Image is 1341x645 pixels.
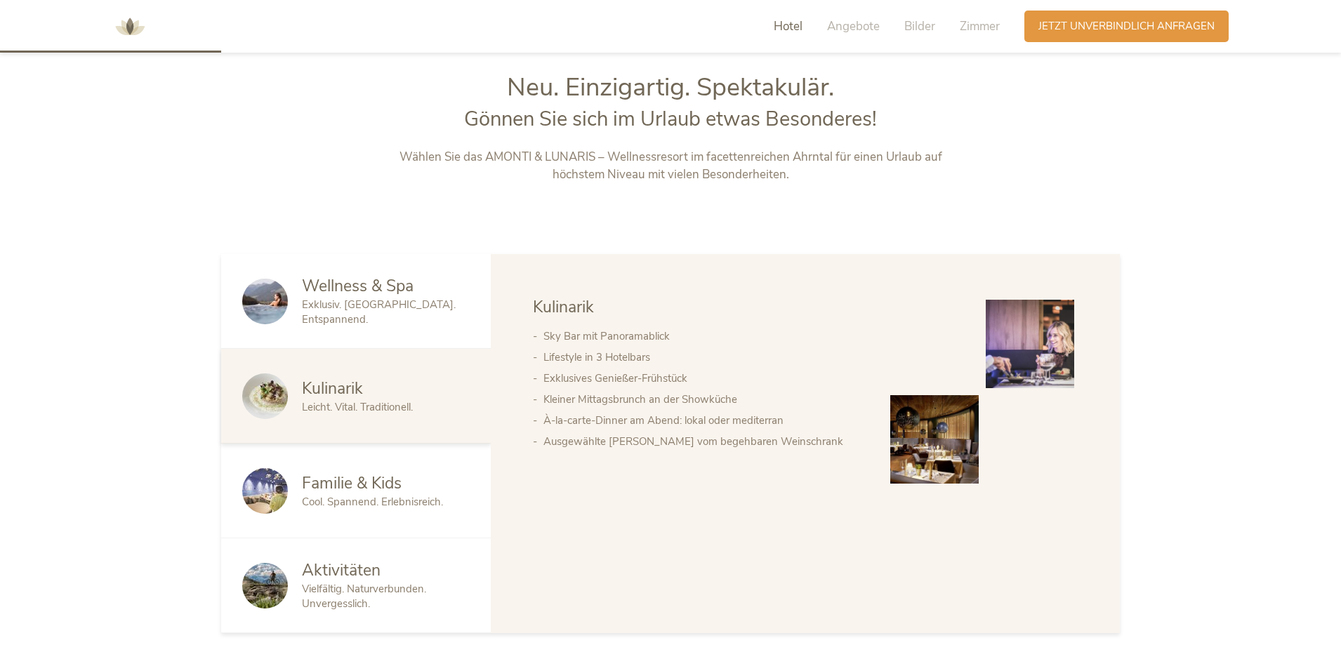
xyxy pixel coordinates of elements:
[302,582,426,611] span: Vielfältig. Naturverbunden. Unvergesslich.
[1038,19,1215,34] span: Jetzt unverbindlich anfragen
[109,6,151,48] img: AMONTI & LUNARIS Wellnessresort
[302,559,381,581] span: Aktivitäten
[378,148,964,184] p: Wählen Sie das AMONTI & LUNARIS – Wellnessresort im facettenreichen Ahrntal für einen Urlaub auf ...
[960,18,1000,34] span: Zimmer
[543,326,862,347] li: Sky Bar mit Panoramablick
[302,400,413,414] span: Leicht. Vital. Traditionell.
[543,410,862,431] li: À-la-carte-Dinner am Abend: lokal oder mediterran
[464,105,877,133] span: Gönnen Sie sich im Urlaub etwas Besonderes!
[543,368,862,389] li: Exklusives Genießer-Frühstück
[543,431,862,452] li: Ausgewählte [PERSON_NAME] vom begehbaren Weinschrank
[109,21,151,31] a: AMONTI & LUNARIS Wellnessresort
[827,18,880,34] span: Angebote
[302,298,456,326] span: Exklusiv. [GEOGRAPHIC_DATA]. Entspannend.
[543,347,862,368] li: Lifestyle in 3 Hotelbars
[904,18,935,34] span: Bilder
[302,472,402,494] span: Familie & Kids
[302,378,363,399] span: Kulinarik
[533,296,594,318] span: Kulinarik
[774,18,802,34] span: Hotel
[302,495,443,509] span: Cool. Spannend. Erlebnisreich.
[507,70,834,105] span: Neu. Einzigartig. Spektakulär.
[302,275,414,297] span: Wellness & Spa
[543,389,862,410] li: Kleiner Mittagsbrunch an der Showküche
